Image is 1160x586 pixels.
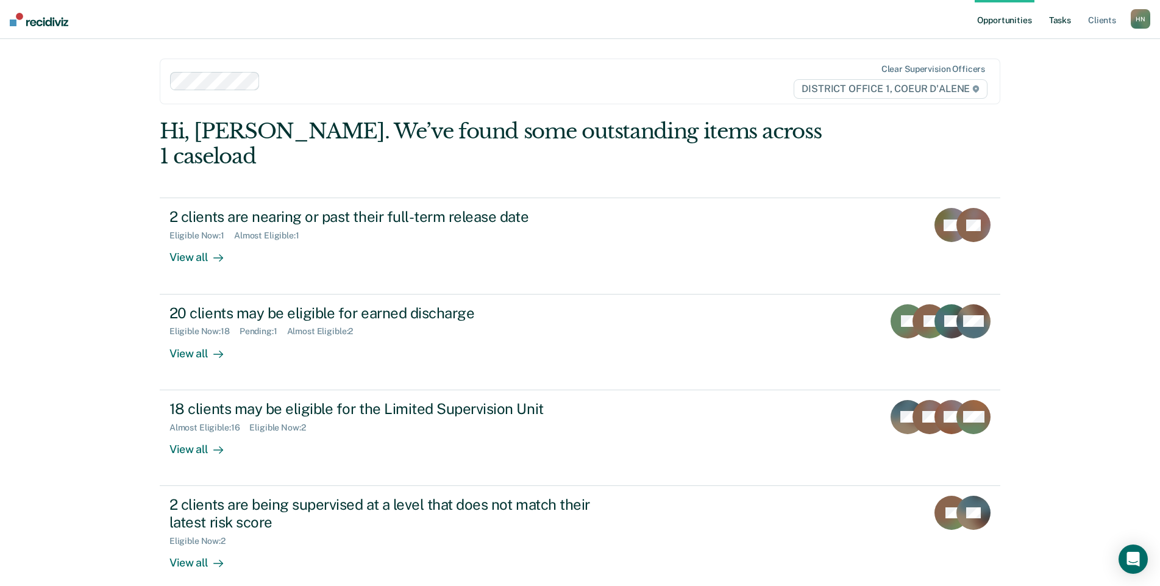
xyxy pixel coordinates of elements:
[160,390,1000,486] a: 18 clients may be eligible for the Limited Supervision UnitAlmost Eligible:16Eligible Now:2View all
[10,13,68,26] img: Recidiviz
[169,546,238,570] div: View all
[169,432,238,456] div: View all
[169,337,238,360] div: View all
[240,326,287,337] div: Pending : 1
[287,326,363,337] div: Almost Eligible : 2
[160,198,1000,294] a: 2 clients are nearing or past their full-term release dateEligible Now:1Almost Eligible:1View all
[169,400,597,418] div: 18 clients may be eligible for the Limited Supervision Unit
[794,79,987,99] span: DISTRICT OFFICE 1, COEUR D'ALENE
[881,64,985,74] div: Clear supervision officers
[1131,9,1150,29] button: HN
[1119,545,1148,574] div: Open Intercom Messenger
[1131,9,1150,29] div: H N
[169,230,234,241] div: Eligible Now : 1
[169,496,597,531] div: 2 clients are being supervised at a level that does not match their latest risk score
[249,423,315,433] div: Eligible Now : 2
[169,423,250,433] div: Almost Eligible : 16
[160,295,1000,390] a: 20 clients may be eligible for earned dischargeEligible Now:18Pending:1Almost Eligible:2View all
[169,326,240,337] div: Eligible Now : 18
[169,241,238,265] div: View all
[169,536,235,546] div: Eligible Now : 2
[234,230,309,241] div: Almost Eligible : 1
[169,208,597,226] div: 2 clients are nearing or past their full-term release date
[169,304,597,322] div: 20 clients may be eligible for earned discharge
[160,119,832,169] div: Hi, [PERSON_NAME]. We’ve found some outstanding items across 1 caseload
